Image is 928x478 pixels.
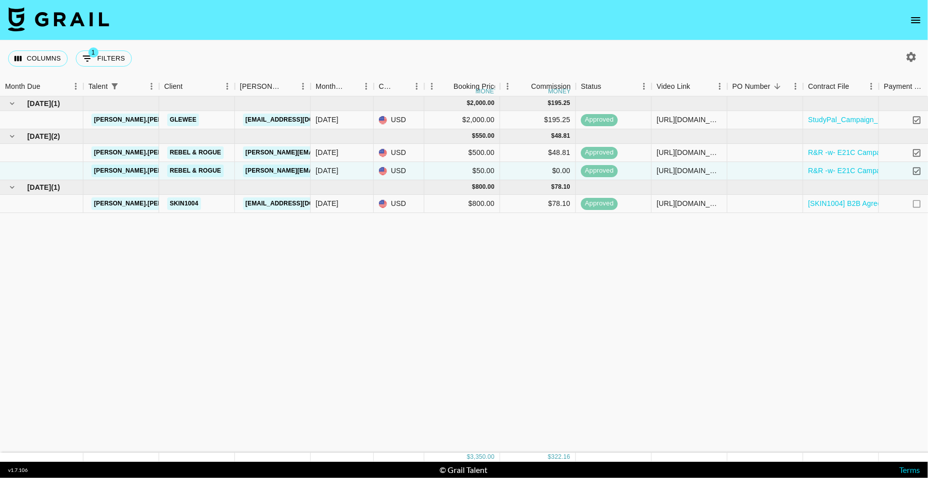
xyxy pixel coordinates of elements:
[424,162,500,180] div: $50.00
[311,77,374,96] div: Month Due
[316,198,338,208] div: Oct '25
[476,88,499,94] div: money
[316,166,338,176] div: Jun '25
[637,79,652,94] button: Menu
[500,162,576,180] div: $0.00
[379,77,395,96] div: Currency
[374,77,424,96] div: Currency
[548,88,571,94] div: money
[467,99,470,108] div: $
[5,129,19,143] button: hide children
[243,146,408,159] a: [PERSON_NAME][EMAIL_ADDRESS][DOMAIN_NAME]
[220,79,235,94] button: Menu
[91,197,202,210] a: [PERSON_NAME].[PERSON_NAME]
[551,183,555,191] div: $
[555,183,570,191] div: 78.10
[316,115,338,125] div: Apr '25
[167,114,199,126] a: Glewee
[51,98,60,109] span: ( 1 )
[581,115,618,125] span: approved
[788,79,803,94] button: Menu
[472,132,476,140] div: $
[374,144,424,162] div: USD
[439,465,487,475] div: © Grail Talent
[864,79,879,94] button: Menu
[8,7,109,31] img: Grail Talent
[374,111,424,129] div: USD
[500,195,576,213] div: $78.10
[88,47,99,58] span: 1
[424,144,500,162] div: $500.00
[167,197,201,210] a: SKIN1004
[424,111,500,129] div: $2,000.00
[108,79,122,93] div: 1 active filter
[167,146,224,159] a: Rebel & Rogue
[243,165,408,177] a: [PERSON_NAME][EMAIL_ADDRESS][DOMAIN_NAME]
[243,114,356,126] a: [EMAIL_ADDRESS][DOMAIN_NAME]
[581,77,602,96] div: Status
[500,144,576,162] div: $48.81
[91,146,202,159] a: [PERSON_NAME].[PERSON_NAME]
[83,77,159,96] div: Talent
[159,77,235,96] div: Client
[374,162,424,180] div: USD
[849,79,863,93] button: Sort
[548,453,552,461] div: $
[531,77,571,96] div: Commission
[657,198,722,208] div: https://www.tiktok.com/@jennifer.zhou/video/7556297083175603511
[424,79,439,94] button: Menu
[40,79,55,93] button: Sort
[454,77,498,96] div: Booking Price
[808,77,849,96] div: Contract File
[27,98,51,109] span: [DATE]
[602,79,616,93] button: Sort
[5,77,40,96] div: Month Due
[500,111,576,129] div: $195.25
[472,183,476,191] div: $
[235,77,311,96] div: Booker
[551,453,570,461] div: 322.16
[91,165,202,177] a: [PERSON_NAME].[PERSON_NAME]
[296,79,311,94] button: Menu
[551,99,570,108] div: 195.25
[500,79,515,94] button: Menu
[803,77,879,96] div: Contract File
[548,99,552,108] div: $
[652,77,727,96] div: Video Link
[424,195,500,213] div: $800.00
[122,79,136,93] button: Sort
[8,467,28,473] div: v 1.7.106
[395,79,409,93] button: Sort
[359,79,374,94] button: Menu
[439,79,454,93] button: Sort
[551,132,555,140] div: $
[5,96,19,111] button: hide children
[409,79,424,94] button: Menu
[470,453,495,461] div: 3,350.00
[555,132,570,140] div: 48.81
[712,79,727,94] button: Menu
[164,77,183,96] div: Client
[732,77,770,96] div: PO Number
[470,99,495,108] div: 2,000.00
[91,114,202,126] a: [PERSON_NAME].[PERSON_NAME]
[27,182,51,192] span: [DATE]
[51,182,60,192] span: ( 1 )
[5,180,19,194] button: hide children
[581,148,618,157] span: approved
[68,79,83,94] button: Menu
[345,79,359,93] button: Sort
[576,77,652,96] div: Status
[691,79,705,93] button: Sort
[374,195,424,213] div: USD
[899,465,920,474] a: Terms
[243,197,356,210] a: [EMAIL_ADDRESS][DOMAIN_NAME]
[281,79,296,93] button: Sort
[183,79,197,93] button: Sort
[167,165,224,177] a: Rebel & Rogue
[144,79,159,94] button: Menu
[770,79,785,93] button: Sort
[475,183,495,191] div: 800.00
[884,77,923,96] div: Payment Sent
[475,132,495,140] div: 550.00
